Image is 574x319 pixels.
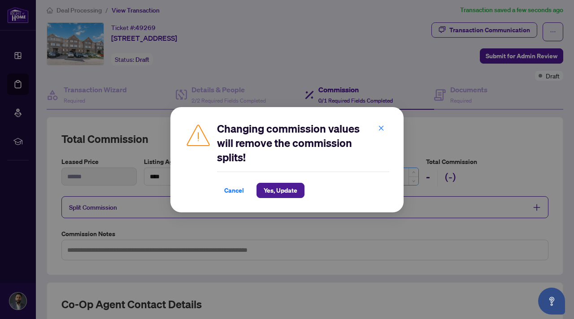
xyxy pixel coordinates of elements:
span: Cancel [224,183,244,198]
h2: Changing commission values will remove the commission splits! [217,121,389,164]
span: Yes, Update [264,183,297,198]
img: Caution Icon [185,121,212,148]
button: Open asap [538,288,565,315]
span: close [378,125,384,131]
button: Yes, Update [257,183,304,198]
button: Cancel [217,183,251,198]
